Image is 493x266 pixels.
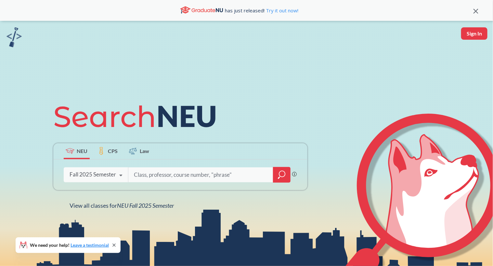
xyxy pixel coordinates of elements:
input: Class, professor, course number, "phrase" [133,168,268,182]
button: Sign In [461,27,487,40]
span: CPS [108,147,118,155]
span: has just released! [225,7,298,14]
span: NEU Fall 2025 Semester [117,202,174,209]
span: NEU [77,147,87,155]
svg: magnifying glass [278,170,286,179]
span: Law [140,147,149,155]
a: sandbox logo [6,27,22,49]
img: sandbox logo [6,27,22,47]
a: Try it out now! [265,7,298,14]
div: magnifying glass [273,167,291,183]
span: View all classes for [70,202,174,209]
div: Fall 2025 Semester [70,171,116,178]
span: We need your help! [30,243,109,247]
a: Leave a testimonial [71,242,109,248]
